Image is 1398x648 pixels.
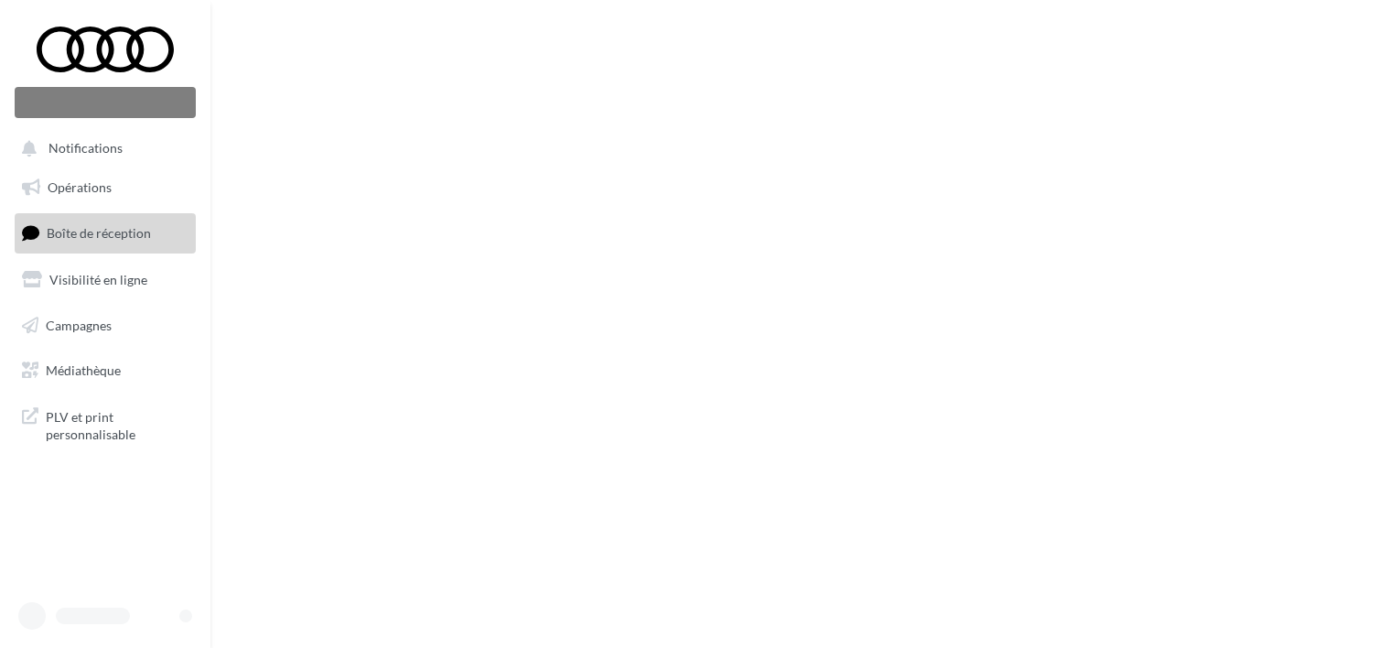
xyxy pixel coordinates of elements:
span: Campagnes [46,317,112,332]
span: PLV et print personnalisable [46,405,188,444]
span: Visibilité en ligne [49,272,147,287]
span: Notifications [48,141,123,157]
a: Campagnes [11,307,199,345]
a: Boîte de réception [11,213,199,253]
a: Opérations [11,168,199,207]
div: Nouvelle campagne [15,87,196,118]
span: Opérations [48,179,112,195]
a: Médiathèque [11,351,199,390]
span: Boîte de réception [47,225,151,241]
span: Médiathèque [46,362,121,378]
a: Visibilité en ligne [11,261,199,299]
a: PLV et print personnalisable [11,397,199,451]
